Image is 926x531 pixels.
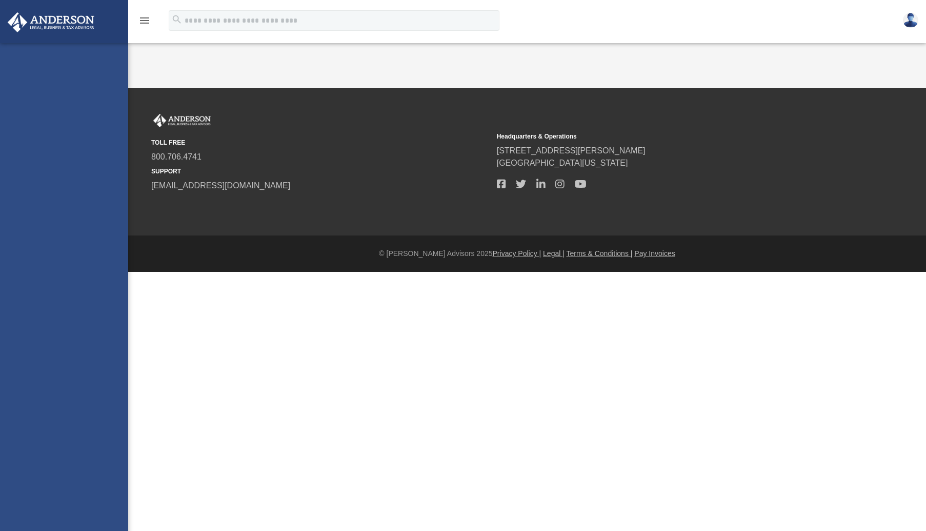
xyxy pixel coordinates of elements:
img: Anderson Advisors Platinum Portal [151,114,213,127]
a: 800.706.4741 [151,152,202,161]
div: © [PERSON_NAME] Advisors 2025 [128,248,926,259]
small: TOLL FREE [151,138,490,147]
a: Pay Invoices [634,249,675,258]
i: menu [138,14,151,27]
a: Legal | [543,249,565,258]
a: [STREET_ADDRESS][PERSON_NAME] [497,146,646,155]
a: [EMAIL_ADDRESS][DOMAIN_NAME] [151,181,290,190]
small: SUPPORT [151,167,490,176]
a: Privacy Policy | [493,249,541,258]
small: Headquarters & Operations [497,132,835,141]
a: menu [138,19,151,27]
i: search [171,14,183,25]
img: User Pic [903,13,918,28]
a: Terms & Conditions | [567,249,633,258]
img: Anderson Advisors Platinum Portal [5,12,97,32]
a: [GEOGRAPHIC_DATA][US_STATE] [497,159,628,167]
